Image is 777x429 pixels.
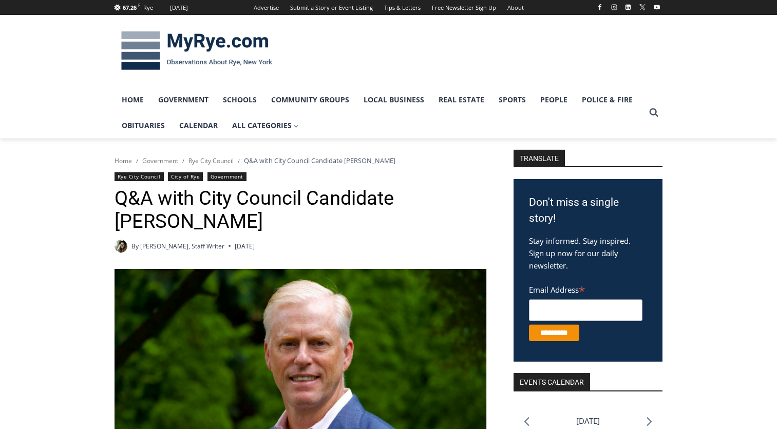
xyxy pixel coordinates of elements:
[636,1,649,13] a: X
[131,241,139,251] span: By
[115,87,151,113] a: Home
[123,4,137,11] span: 67.26
[151,87,216,113] a: Government
[170,3,188,12] div: [DATE]
[529,235,647,272] p: Stay informed. Stay inspired. Sign up now for our daily newsletter.
[115,113,172,138] a: Obituaries
[235,241,255,251] time: [DATE]
[647,417,652,426] a: Next month
[207,172,247,181] a: Government
[188,156,234,165] a: Rye City Council
[529,194,647,227] h3: Don't miss a single story!
[514,150,565,166] strong: TRANSLATE
[115,87,645,139] nav: Primary Navigation
[216,87,264,113] a: Schools
[168,172,203,181] a: City of Rye
[622,1,634,13] a: Linkedin
[115,24,279,78] img: MyRye.com
[115,156,132,165] a: Home
[356,87,431,113] a: Local Business
[264,87,356,113] a: Community Groups
[244,156,395,165] span: Q&A with City Council Candidate [PERSON_NAME]
[115,187,487,234] h1: Q&A with City Council Candidate [PERSON_NAME]
[608,1,620,13] a: Instagram
[115,155,487,166] nav: Breadcrumbs
[232,120,299,131] span: All Categories
[182,157,184,165] span: /
[529,279,642,298] label: Email Address
[115,240,127,253] a: Author image
[533,87,575,113] a: People
[143,3,153,12] div: Rye
[136,157,138,165] span: /
[645,103,663,122] button: View Search Form
[431,87,491,113] a: Real Estate
[576,414,600,428] li: [DATE]
[225,113,306,138] a: All Categories
[115,172,164,181] a: Rye City Council
[594,1,606,13] a: Facebook
[651,1,663,13] a: YouTube
[138,2,140,8] span: F
[524,417,529,426] a: Previous month
[575,87,640,113] a: Police & Fire
[514,373,590,390] h2: Events Calendar
[491,87,533,113] a: Sports
[140,242,224,251] a: [PERSON_NAME], Staff Writer
[238,157,240,165] span: /
[172,113,225,138] a: Calendar
[115,240,127,253] img: (PHOTO: MyRye.com Intern and Editor Tucker Smith. Contributed.)Tucker Smith, MyRye.com
[142,156,178,165] a: Government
